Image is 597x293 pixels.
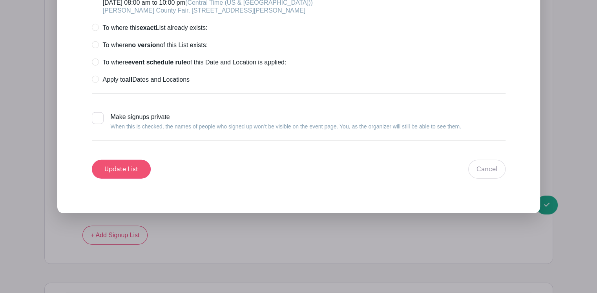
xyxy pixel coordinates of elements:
[468,160,506,179] a: Cancel
[140,24,156,31] strong: exact
[92,59,287,66] label: To where of this Date and Location is applied:
[92,41,208,49] label: To where of this List exists:
[128,59,186,66] strong: event schedule rule
[103,7,313,15] div: [PERSON_NAME] County Fair, [STREET_ADDRESS][PERSON_NAME]
[111,112,461,131] div: Make signups private
[92,24,208,32] label: To where this List already exists:
[111,123,461,130] small: When this is checked, the names of people who signed up won’t be visible on the event page. You, ...
[125,76,132,83] strong: all
[92,76,190,84] label: Apply to Dates and Locations
[128,42,160,48] strong: no version
[92,160,151,179] input: Update List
